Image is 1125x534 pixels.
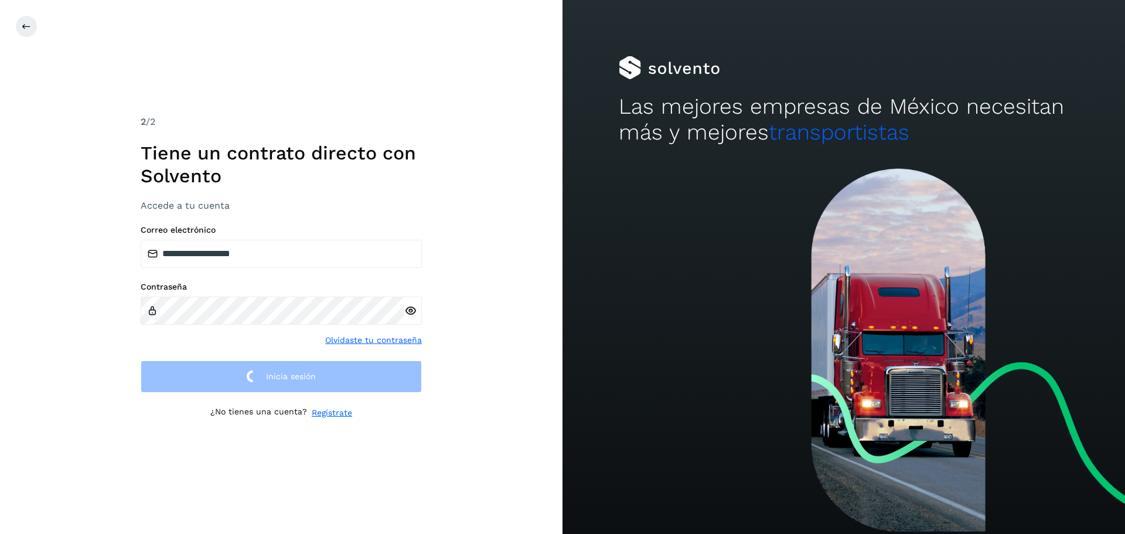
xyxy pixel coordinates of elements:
a: Olvidaste tu contraseña [325,334,422,346]
h3: Accede a tu cuenta [141,200,422,211]
div: /2 [141,115,422,129]
span: Inicia sesión [266,372,316,380]
h1: Tiene un contrato directo con Solvento [141,142,422,187]
h2: Las mejores empresas de México necesitan más y mejores [619,94,1069,146]
button: Inicia sesión [141,360,422,393]
label: Contraseña [141,282,422,292]
span: transportistas [769,120,909,145]
label: Correo electrónico [141,225,422,235]
p: ¿No tienes una cuenta? [210,407,307,419]
span: 2 [141,116,146,127]
a: Regístrate [312,407,352,419]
